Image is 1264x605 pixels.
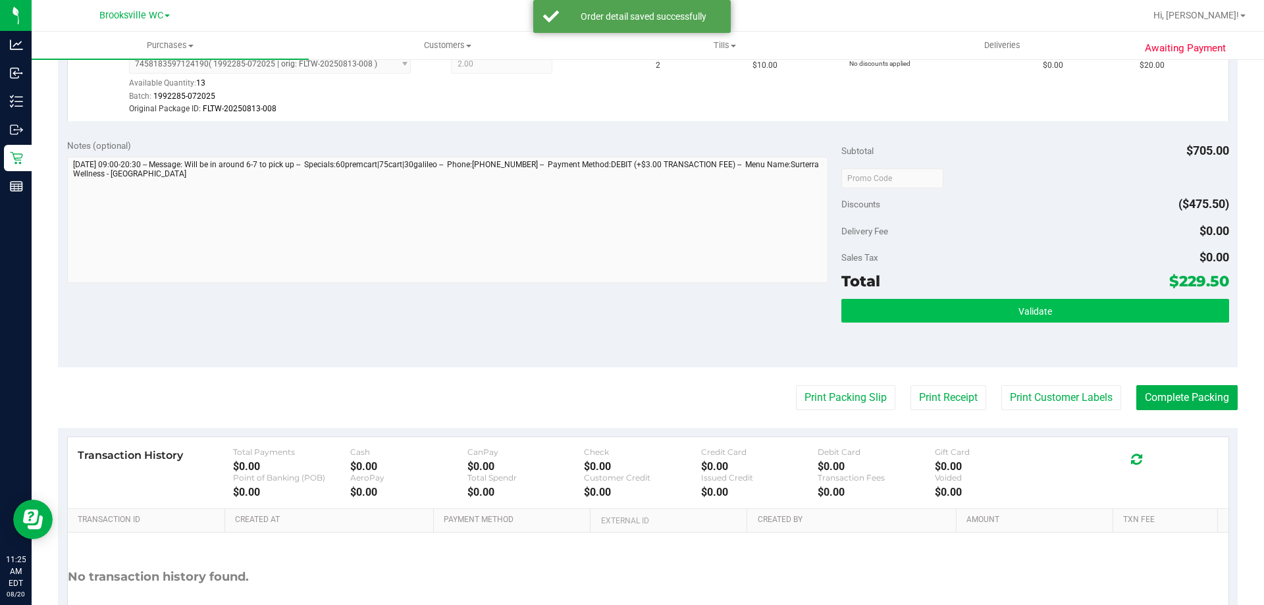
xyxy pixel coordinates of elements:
span: Customers [309,39,585,51]
a: Created By [758,515,951,525]
a: Deliveries [864,32,1141,59]
inline-svg: Inventory [10,95,23,108]
span: 1992285-072025 [153,92,215,101]
span: 2 [656,59,660,72]
div: $0.00 [701,486,818,498]
div: $0.00 [584,486,701,498]
div: $0.00 [818,486,935,498]
span: Hi, [PERSON_NAME]! [1153,10,1239,20]
span: Tills [587,39,862,51]
span: FLTW-20250813-008 [203,104,276,113]
div: Customer Credit [584,473,701,483]
div: AeroPay [350,473,467,483]
div: Credit Card [701,447,818,457]
div: $0.00 [467,486,585,498]
div: Check [584,447,701,457]
inline-svg: Retail [10,151,23,165]
span: Batch: [129,92,151,101]
span: Sales Tax [841,252,878,263]
span: Discounts [841,192,880,216]
div: Available Quantity: [129,74,425,99]
div: $0.00 [584,460,701,473]
div: $0.00 [818,460,935,473]
a: Created At [235,515,429,525]
span: $0.00 [1199,224,1229,238]
div: Cash [350,447,467,457]
a: Customers [309,32,586,59]
div: $0.00 [701,460,818,473]
span: $0.00 [1199,250,1229,264]
button: Print Receipt [910,385,986,410]
div: $0.00 [350,486,467,498]
span: Total [841,272,880,290]
a: Amount [966,515,1107,525]
span: $229.50 [1169,272,1229,290]
inline-svg: Analytics [10,38,23,51]
input: Promo Code [841,169,943,188]
div: Total Payments [233,447,350,457]
div: Transaction Fees [818,473,935,483]
div: $0.00 [233,486,350,498]
div: $0.00 [467,460,585,473]
span: Delivery Fee [841,226,888,236]
div: Voided [935,473,1052,483]
button: Complete Packing [1136,385,1238,410]
button: Print Packing Slip [796,385,895,410]
span: $0.00 [1043,59,1063,72]
a: Txn Fee [1123,515,1212,525]
th: External ID [590,509,747,533]
span: Brooksville WC [99,10,163,21]
a: Purchases [32,32,309,59]
span: Purchases [32,39,309,51]
a: Payment Method [444,515,585,525]
span: ($475.50) [1178,197,1229,211]
span: No discounts applied [849,60,910,67]
span: Notes (optional) [67,140,131,151]
button: Validate [841,299,1228,323]
p: 11:25 AM EDT [6,554,26,589]
span: $20.00 [1140,59,1165,72]
span: Original Package ID: [129,104,201,113]
a: Tills [586,32,863,59]
a: Transaction ID [78,515,219,525]
div: $0.00 [935,486,1052,498]
div: $0.00 [935,460,1052,473]
inline-svg: Reports [10,180,23,193]
div: CanPay [467,447,585,457]
span: Deliveries [966,39,1038,51]
div: Total Spendr [467,473,585,483]
inline-svg: Outbound [10,123,23,136]
div: Gift Card [935,447,1052,457]
span: Validate [1018,306,1052,317]
iframe: Resource center [13,500,53,539]
span: $10.00 [752,59,777,72]
span: Awaiting Payment [1145,41,1226,56]
div: Debit Card [818,447,935,457]
div: $0.00 [350,460,467,473]
div: Point of Banking (POB) [233,473,350,483]
div: $0.00 [233,460,350,473]
span: Subtotal [841,145,874,156]
div: Issued Credit [701,473,818,483]
div: Order detail saved successfully [566,10,721,23]
button: Print Customer Labels [1001,385,1121,410]
p: 08/20 [6,589,26,599]
span: 13 [196,78,205,88]
inline-svg: Inbound [10,66,23,80]
span: $705.00 [1186,144,1229,157]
